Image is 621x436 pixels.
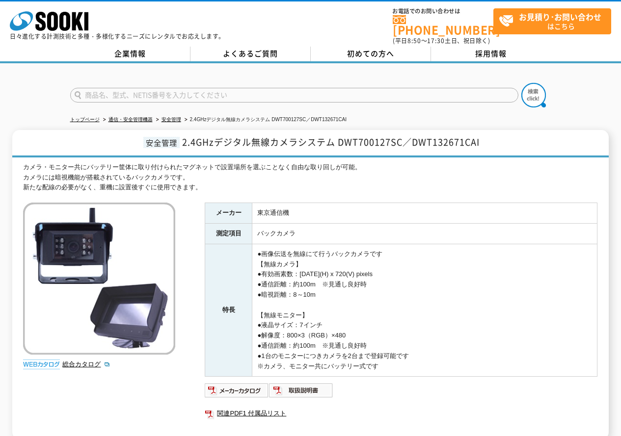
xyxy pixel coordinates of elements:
a: トップページ [70,117,100,122]
a: お見積り･お問い合わせはこちら [493,8,611,34]
img: 2.4GHzデジタル無線カメラシステム DWT700127SC／DWT132671CAI [23,203,175,355]
span: 安全管理 [143,137,180,148]
span: 2.4GHzデジタル無線カメラシステム DWT700127SC／DWT132671CAI [182,135,480,149]
th: 測定項目 [205,224,252,244]
span: (平日 ～ 土日、祝日除く) [393,36,490,45]
input: 商品名、型式、NETIS番号を入力してください [70,88,518,103]
li: 2.4GHzデジタル無線カメラシステム DWT700127SC／DWT132671CAI [183,115,347,125]
span: はこちら [499,9,611,33]
a: 通信・安全管理機器 [108,117,153,122]
img: メーカーカタログ [205,383,269,398]
span: お電話でのお問い合わせは [393,8,493,14]
td: ●画像伝送を無線にて行うバックカメラです 【無線カメラ】 ●有効画素数：[DATE](H) x 720(V) pixels ●通信距離：約100m ※見通し良好時 ●暗視距離：8～10m 【無線... [252,244,597,377]
a: 関連PDF1 付属品リスト [205,407,597,420]
div: カメラ・モニター共にバッテリー筐体に取り付けられたマグネットで設置場所を選ぶことなく自由な取り回しが可能。 カメラには暗視機能が搭載されているバックカメラです。 新たな配線の必要がなく、重機に設... [23,162,597,193]
span: 17:30 [427,36,445,45]
a: [PHONE_NUMBER] [393,15,493,35]
a: メーカーカタログ [205,389,269,397]
td: バックカメラ [252,224,597,244]
img: webカタログ [23,359,60,369]
a: 企業情報 [70,47,190,61]
a: 安全管理 [162,117,181,122]
a: 採用情報 [431,47,551,61]
th: メーカー [205,203,252,224]
img: 取扱説明書 [269,383,333,398]
img: btn_search.png [521,83,546,107]
a: 取扱説明書 [269,389,333,397]
td: 東京通信機 [252,203,597,224]
th: 特長 [205,244,252,377]
a: よくあるご質問 [190,47,311,61]
a: 初めての方へ [311,47,431,61]
a: 総合カタログ [62,360,110,368]
strong: お見積り･お問い合わせ [519,11,601,23]
p: 日々進化する計測技術と多種・多様化するニーズにレンタルでお応えします。 [10,33,225,39]
span: 初めての方へ [347,48,394,59]
span: 8:50 [407,36,421,45]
